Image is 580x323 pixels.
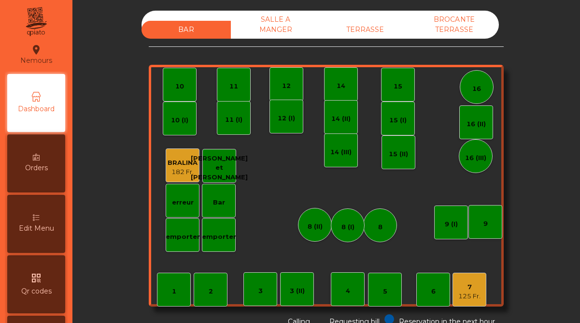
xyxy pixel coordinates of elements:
[202,232,236,242] div: emporter
[320,21,410,39] div: TERRASSE
[25,163,48,173] span: Orders
[18,104,55,114] span: Dashboard
[467,119,486,129] div: 16 (II)
[290,286,305,296] div: 3 (II)
[20,43,52,67] div: Nemours
[24,5,48,39] img: qpiato
[483,219,488,229] div: 9
[337,81,345,91] div: 14
[19,223,54,234] span: Edit Menu
[308,222,323,232] div: 8 (II)
[168,158,198,168] div: BRALINA
[465,153,486,163] div: 16 (III)
[166,232,200,242] div: emporter
[225,115,242,125] div: 11 (I)
[30,272,42,284] i: qr_code
[191,154,248,182] div: [PERSON_NAME] et [PERSON_NAME]
[445,220,458,229] div: 9 (I)
[213,198,225,207] div: Bar
[458,282,481,292] div: 7
[171,116,188,125] div: 10 (I)
[231,11,320,39] div: SALLE A MANGER
[229,82,238,91] div: 11
[258,286,263,296] div: 3
[172,198,194,207] div: erreur
[389,116,407,125] div: 15 (I)
[394,82,402,91] div: 15
[330,147,352,157] div: 14 (III)
[458,292,481,301] div: 125 Fr.
[278,114,295,123] div: 12 (I)
[383,287,387,296] div: 5
[209,287,213,296] div: 2
[21,286,52,296] span: Qr codes
[389,149,408,159] div: 15 (II)
[410,11,499,39] div: BROCANTE TERRASSE
[168,167,198,177] div: 182 Fr.
[472,84,481,94] div: 16
[30,44,42,56] i: location_on
[341,222,354,232] div: 8 (I)
[431,287,436,296] div: 6
[141,21,231,39] div: BAR
[331,114,351,124] div: 14 (II)
[282,81,291,91] div: 12
[175,82,184,91] div: 10
[378,222,382,232] div: 8
[346,286,350,296] div: 4
[172,287,176,296] div: 1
